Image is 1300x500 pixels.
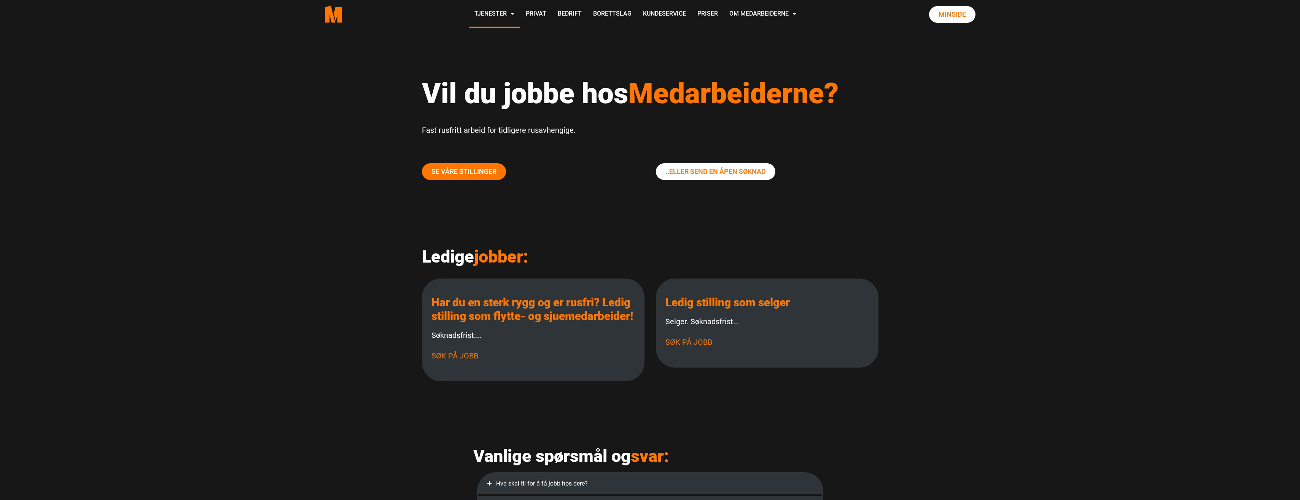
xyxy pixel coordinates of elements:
h2: Vanlige spørsmål og [473,446,827,467]
a: Søk på jobb [665,338,712,347]
p: Søknadsfrist:... [431,329,635,342]
div: Hva skal til for å få jobb hos dere? [486,477,815,490]
span: svar: [631,446,669,466]
a: Om Medarbeiderne [724,1,802,28]
a: ..eller send En Åpen søknad [656,163,775,180]
a: Bedrift [552,1,587,28]
a: Priser [692,1,724,28]
a: Tjenester [469,1,520,28]
a: Les mer om Har du en sterk rygg og er rusfri? Ledig stilling som flytte- og sjuemedarbeider! main... [431,296,633,323]
p: Selger. Søknadsfrist... [665,315,869,328]
a: Søk på jobb [431,351,478,360]
p: Fast rusfritt arbeid for tidligere rusavhengige. [422,124,878,137]
a: Privat [520,1,552,28]
h2: Ledige [422,247,878,267]
a: Se våre stillinger [422,163,506,180]
a: Kundeservice [637,1,692,28]
a: Les mer om Ledig stilling som selger main title [665,296,790,309]
span: Medarbeiderne? [628,76,839,110]
h1: Vil du jobbe hos [422,76,878,110]
a: Borettslag [587,1,637,28]
span: jobber: [474,247,528,267]
a: Minside [929,6,975,23]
